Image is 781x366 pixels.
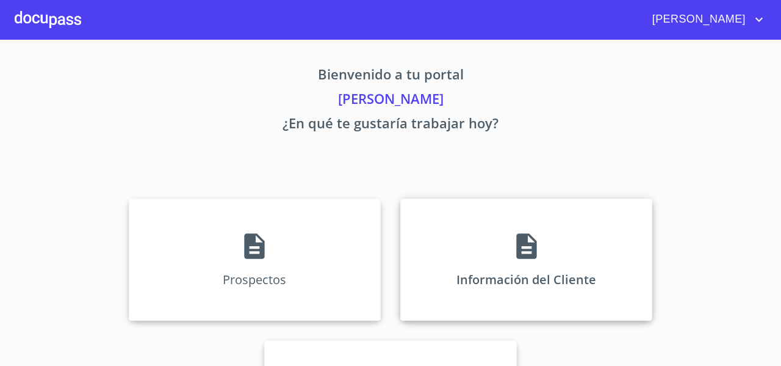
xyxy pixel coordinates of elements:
[643,10,752,29] span: [PERSON_NAME]
[15,64,766,89] p: Bienvenido a tu portal
[223,271,286,288] p: Prospectos
[15,113,766,137] p: ¿En qué te gustaría trabajar hoy?
[456,271,596,288] p: Información del Cliente
[643,10,766,29] button: account of current user
[15,89,766,113] p: [PERSON_NAME]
